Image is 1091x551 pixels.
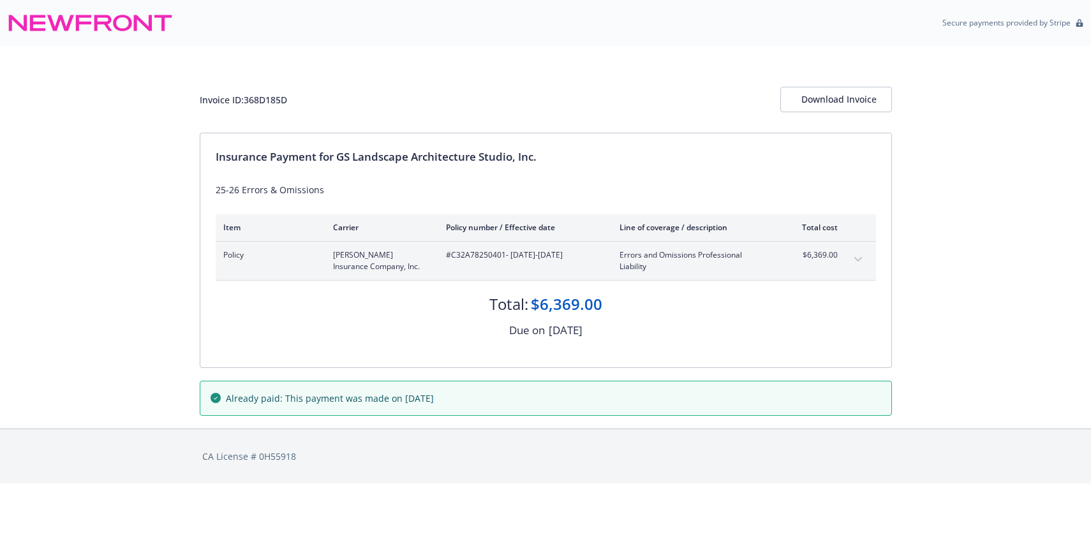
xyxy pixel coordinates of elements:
div: 25-26 Errors & Omissions [216,183,876,196]
div: [DATE] [549,322,583,339]
span: Policy [223,249,313,261]
button: expand content [848,249,868,270]
span: $6,369.00 [790,249,838,261]
span: [PERSON_NAME] Insurance Company, Inc. [333,249,426,272]
div: Due on [509,322,545,339]
span: Errors and Omissions Professional Liability [620,249,769,272]
div: Invoice ID: 368D185D [200,93,287,107]
div: Total: [489,293,528,315]
div: Line of coverage / description [620,222,769,233]
div: Carrier [333,222,426,233]
div: $6,369.00 [531,293,602,315]
div: CA License # 0H55918 [202,450,889,463]
div: Policy[PERSON_NAME] Insurance Company, Inc.#C32A78250401- [DATE]-[DATE]Errors and Omissions Profe... [216,242,876,280]
div: Insurance Payment for GS Landscape Architecture Studio, Inc. [216,149,876,165]
button: Download Invoice [780,87,892,112]
div: Policy number / Effective date [446,222,599,233]
div: Item [223,222,313,233]
span: Already paid: This payment was made on [DATE] [226,392,434,405]
div: Download Invoice [801,87,871,112]
span: #C32A78250401 - [DATE]-[DATE] [446,249,599,261]
div: Total cost [790,222,838,233]
p: Secure payments provided by Stripe [942,17,1071,28]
